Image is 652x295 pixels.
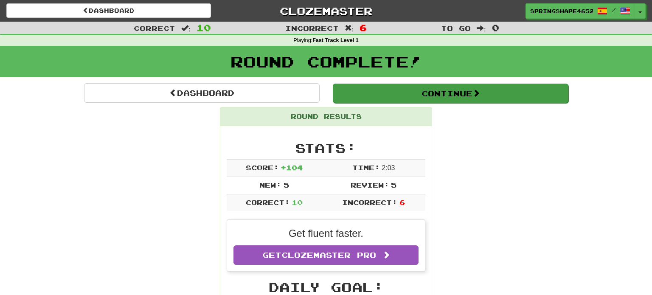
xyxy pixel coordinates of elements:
a: SpringShape4652 / [526,3,635,19]
button: Continue [333,84,568,103]
span: Incorrect [285,24,339,32]
span: / [612,7,616,13]
a: Clozemaster [224,3,428,18]
a: Dashboard [6,3,211,18]
span: 5 [284,181,289,189]
strong: Fast Track Level 1 [312,37,359,43]
span: SpringShape4652 [530,7,593,15]
span: Time: [352,163,380,171]
span: Review: [351,181,389,189]
span: 6 [360,22,367,33]
span: 10 [197,22,211,33]
div: Round Results [220,107,432,126]
span: Incorrect: [342,198,397,206]
a: Dashboard [84,83,320,103]
h1: Round Complete! [3,53,649,70]
span: 5 [391,181,396,189]
span: New: [259,181,281,189]
span: To go [441,24,471,32]
span: 10 [292,198,303,206]
p: Get fluent faster. [233,226,419,241]
span: Correct [134,24,175,32]
span: Score: [246,163,279,171]
span: Correct: [246,198,290,206]
h2: Stats: [227,141,425,155]
span: : [477,25,486,32]
span: Clozemaster Pro [281,250,376,260]
a: GetClozemaster Pro [233,245,419,265]
span: 2 : 0 3 [382,164,395,171]
span: : [345,25,354,32]
span: 6 [399,198,405,206]
span: : [181,25,191,32]
h2: Daily Goal: [227,280,425,294]
span: 0 [492,22,499,33]
span: + 104 [281,163,303,171]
